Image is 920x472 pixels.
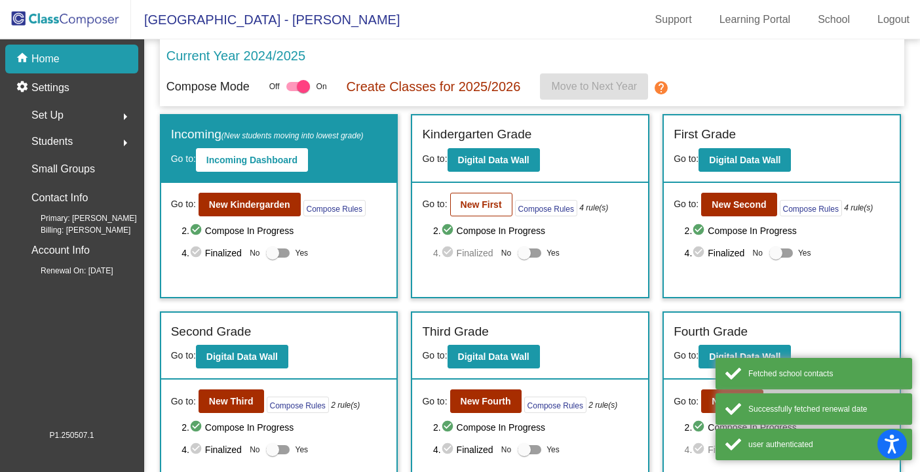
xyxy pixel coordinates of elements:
button: Compose Rules [303,200,366,216]
button: New Third [199,389,264,413]
span: Go to: [422,197,447,211]
mat-icon: help [653,80,669,96]
mat-icon: check_circle [189,245,205,261]
button: Compose Rules [780,200,842,216]
span: Primary: [PERSON_NAME] [20,212,137,224]
b: New First [461,199,502,210]
mat-icon: check_circle [189,442,205,458]
mat-icon: check_circle [692,245,708,261]
span: 4. Finalized [182,245,243,261]
p: Account Info [31,241,90,260]
span: Yes [546,442,560,458]
button: Digital Data Wall [699,345,791,368]
i: 4 rule(s) [579,202,608,214]
span: Yes [546,245,560,261]
div: Successfully fetched renewal date [748,403,902,415]
span: Set Up [31,106,64,125]
b: Digital Data Wall [709,351,780,362]
a: School [807,9,860,30]
span: 4. Finalized [433,442,495,458]
b: Digital Data Wall [709,155,780,165]
span: Go to: [422,350,447,361]
span: Off [269,81,280,92]
label: Second Grade [171,323,252,342]
span: No [501,444,511,456]
span: Go to: [674,350,699,361]
label: Third Grade [422,323,488,342]
span: Renewal On: [DATE] [20,265,113,277]
button: Compose Rules [515,200,577,216]
button: New Fifth [701,389,763,413]
b: Digital Data Wall [458,351,529,362]
i: 2 rule(s) [588,399,617,411]
a: Support [645,9,702,30]
mat-icon: check_circle [441,245,457,261]
mat-icon: check_circle [692,442,708,458]
i: 4 rule(s) [844,202,873,214]
button: Compose Rules [267,397,329,413]
button: Digital Data Wall [448,148,540,172]
button: Move to Next Year [540,73,648,100]
button: Compose Rules [524,397,586,413]
span: Move to Next Year [551,81,637,92]
span: On [316,81,327,92]
span: (New students moving into lowest grade) [221,131,364,140]
button: Digital Data Wall [196,345,288,368]
span: 2. Compose In Progress [433,420,638,435]
b: New Kindergarden [209,199,290,210]
span: Go to: [674,395,699,408]
span: Go to: [674,197,699,211]
label: Kindergarten Grade [422,125,531,144]
span: [GEOGRAPHIC_DATA] - [PERSON_NAME] [131,9,400,30]
mat-icon: check_circle [441,223,457,239]
span: Students [31,132,73,151]
p: Contact Info [31,189,88,207]
label: Incoming [171,125,364,144]
button: Digital Data Wall [448,345,540,368]
p: Home [31,51,60,67]
div: Fetched school contacts [748,368,902,380]
mat-icon: arrow_right [117,135,133,151]
mat-icon: check_circle [692,223,708,239]
span: Yes [295,442,308,458]
span: No [250,247,259,259]
span: 4. Finalized [685,442,746,458]
b: New Fifth [712,396,753,406]
span: Go to: [171,197,196,211]
b: New Fourth [461,396,511,406]
p: Settings [31,80,69,96]
button: New First [450,193,512,216]
span: Go to: [674,153,699,164]
p: Create Classes for 2025/2026 [347,77,521,96]
p: Compose Mode [166,78,250,96]
span: Go to: [171,153,196,164]
mat-icon: home [16,51,31,67]
a: Learning Portal [709,9,801,30]
label: Fourth Grade [674,323,748,342]
span: Go to: [171,395,196,408]
b: Digital Data Wall [458,155,529,165]
mat-icon: check_circle [441,442,457,458]
b: New Third [209,396,254,406]
span: 4. Finalized [182,442,243,458]
span: 4. Finalized [685,245,746,261]
span: 2. Compose In Progress [685,420,890,435]
span: Billing: [PERSON_NAME] [20,224,130,236]
button: New Second [701,193,776,216]
span: Go to: [422,395,447,408]
button: New Kindergarden [199,193,301,216]
span: 4. Finalized [433,245,495,261]
span: No [501,247,511,259]
label: First Grade [674,125,736,144]
a: Logout [867,9,920,30]
button: New Fourth [450,389,522,413]
mat-icon: settings [16,80,31,96]
span: No [250,444,259,456]
span: Yes [798,245,811,261]
button: Digital Data Wall [699,148,791,172]
span: Go to: [171,350,196,361]
span: Yes [295,245,308,261]
span: 2. Compose In Progress [182,420,387,435]
b: Digital Data Wall [206,351,278,362]
span: Go to: [422,153,447,164]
